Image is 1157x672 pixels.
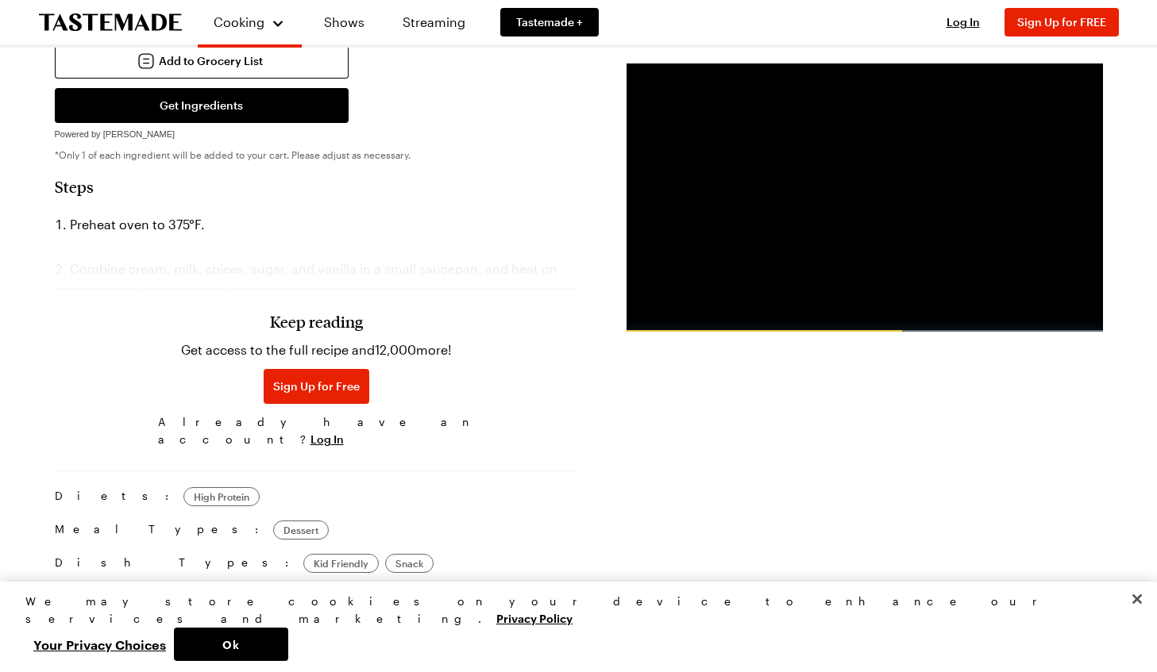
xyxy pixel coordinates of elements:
span: Snack [395,557,423,570]
span: Dish Types: [55,554,297,573]
button: Cooking [214,6,286,38]
button: Log In [310,432,344,447]
a: Kid Friendly [303,554,379,573]
button: Sign Up for Free [264,369,369,404]
a: Tastemade + [500,8,599,36]
video-js: Video Player [627,63,1103,332]
span: Powered by [PERSON_NAME] [55,129,175,139]
h3: Keep reading [270,312,363,331]
button: Get Ingredients [55,88,349,123]
a: Powered by [PERSON_NAME] [55,125,175,140]
button: Ok [174,628,288,661]
a: High Protein [183,487,260,506]
iframe: Advertisement [627,63,1103,332]
span: Meal Types: [55,520,267,540]
p: Get access to the full recipe and 12,000 more! [181,340,452,359]
a: Dessert [273,520,329,540]
button: Add to Grocery List [55,44,349,79]
div: Privacy [25,593,1118,661]
a: More information about your privacy, opens in a new tab [496,610,573,625]
button: Sign Up for FREE [1005,8,1119,36]
h2: Steps [55,177,579,196]
span: High Protein [194,490,249,503]
span: Cooking [214,14,264,29]
span: Dessert [283,524,318,536]
span: Log In [947,15,980,29]
div: We may store cookies on your device to enhance our services and marketing. [25,593,1118,628]
a: Snack [385,554,434,573]
li: Preheat oven to 375°F. [55,212,579,237]
span: Sign Up for Free [273,378,360,394]
span: Kid Friendly [314,557,368,570]
button: Your Privacy Choices [25,628,174,661]
a: To Tastemade Home Page [39,13,182,32]
p: *Only 1 of each ingredient will be added to your cart. Please adjust as necessary. [55,148,579,161]
span: Add to Grocery List [159,53,263,69]
button: Log In [931,14,995,30]
span: Already have an account? [158,413,476,448]
span: Diets: [55,487,177,506]
span: Tastemade + [516,14,583,30]
span: Sign Up for FREE [1017,15,1106,29]
button: Close [1120,582,1155,616]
